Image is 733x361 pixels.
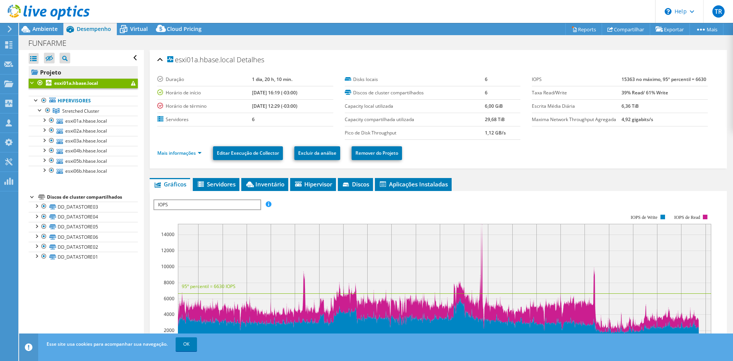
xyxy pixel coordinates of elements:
[712,5,725,18] span: TR
[345,89,485,97] label: Discos de cluster compartilhados
[164,327,174,333] text: 2000
[565,23,602,35] a: Reports
[532,102,622,110] label: Escrita Média Diária
[47,341,168,347] span: Esse site usa cookies para acompanhar sua navegação.
[485,116,505,123] b: 29,68 TiB
[674,215,700,220] text: IOPS de Read
[252,103,297,109] b: [DATE] 12:29 (-03:00)
[622,116,653,123] b: 4,92 gigabits/s
[32,25,58,32] span: Ambiente
[29,252,138,262] a: DD_DATASTORE01
[167,56,235,64] span: esxi01a.hbase.local
[532,76,622,83] label: IOPS
[294,180,332,188] span: Hipervisor
[167,25,202,32] span: Cloud Pricing
[161,247,174,254] text: 12000
[25,39,78,47] h1: FUNFARME
[485,130,506,136] b: 1,12 GB/s
[29,202,138,212] a: DD_DATASTORE03
[47,193,138,202] div: Discos de cluster compartilhados
[157,102,252,110] label: Horário de término
[161,231,174,238] text: 14000
[157,116,252,123] label: Servidores
[345,116,485,123] label: Capacity compartilhada utilizada
[689,23,723,35] a: Mais
[294,146,340,160] a: Excluir da análise
[29,126,138,136] a: esxi02a.hbase.local
[622,103,639,109] b: 6,36 TiB
[622,89,668,96] b: 39% Read/ 61% Write
[77,25,111,32] span: Desempenho
[29,212,138,222] a: DD_DATASTORE04
[650,23,690,35] a: Exportar
[157,76,252,83] label: Duração
[161,263,174,270] text: 10000
[532,89,622,97] label: Taxa Read/Write
[345,129,485,137] label: Pico de Disk Throughput
[665,8,672,15] svg: \n
[252,89,297,96] b: [DATE] 16:19 (-03:00)
[252,76,292,83] b: 1 dia, 20 h, 10 min.
[29,146,138,156] a: esxi04b.hbase.local
[245,180,284,188] span: Inventário
[29,66,138,78] a: Projeto
[29,106,138,116] a: Stretched Cluster
[164,295,174,302] text: 6000
[176,337,197,351] a: OK
[485,89,488,96] b: 6
[29,136,138,146] a: esxi03a.hbase.local
[237,55,264,64] span: Detalhes
[154,200,260,209] span: IOPS
[29,242,138,252] a: DD_DATASTORE02
[164,311,174,317] text: 4000
[153,180,186,188] span: Gráficos
[602,23,650,35] a: Compartilhar
[29,116,138,126] a: esxi01a.hbase.local
[62,108,99,114] span: Stretched Cluster
[485,76,488,83] b: 6
[29,156,138,166] a: esxi05b.hbase.local
[29,78,138,88] a: esxi01a.hbase.local
[532,116,622,123] label: Maxima Network Throughput Agregada
[182,283,236,290] text: 95° percentil = 6630 IOPS
[29,166,138,176] a: esxi06b.hbase.local
[342,180,369,188] span: Discos
[29,222,138,232] a: DD_DATASTORE05
[379,180,448,188] span: Aplicações Instaladas
[130,25,148,32] span: Virtual
[197,180,236,188] span: Servidores
[29,96,138,106] a: Hipervisores
[54,80,98,86] b: esxi01a.hbase.local
[157,89,252,97] label: Horário de início
[213,146,283,160] a: Editar Execução de Collector
[622,76,706,83] b: 15363 no máximo, 95º percentil = 6630
[164,279,174,286] text: 8000
[252,116,255,123] b: 6
[345,76,485,83] label: Disks locais
[352,146,402,160] a: Remover do Projeto
[157,150,202,156] a: Mais informações
[485,103,503,109] b: 6,00 GiB
[631,215,657,220] text: IOPS de Write
[29,232,138,242] a: DD_DATASTORE06
[345,102,485,110] label: Capacity local utilizada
